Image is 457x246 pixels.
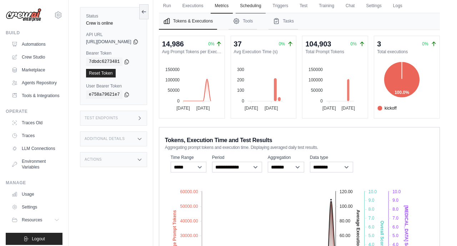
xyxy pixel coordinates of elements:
label: API URL [86,32,141,37]
div: 3 [377,39,381,49]
tspan: 60000.00 [180,189,198,194]
a: Crew Studio [9,51,62,63]
h3: Additional Details [85,137,125,141]
span: 0% [351,41,357,46]
label: Period [212,155,262,160]
button: Tasks [268,13,298,30]
label: Bearer Token [86,50,141,56]
span: 0% [279,41,285,46]
tspan: 10.0 [368,189,377,194]
span: Resources [22,217,42,223]
div: 104,903 [305,39,331,49]
tspan: 0 [242,99,244,104]
label: Aggregation [268,155,304,160]
tspan: 9.0 [392,198,398,203]
button: Tools [228,13,257,30]
a: Usage [9,189,62,200]
code: e758a79621e7 [86,90,122,99]
tspan: 200 [237,77,244,82]
a: Environment Variables [9,156,62,173]
div: 14,986 [162,39,184,49]
label: Time Range [171,155,206,160]
tspan: 150000 [308,67,323,72]
a: Settings [9,201,62,213]
a: Traces [9,130,62,141]
tspan: 50000 [311,88,323,93]
a: Tools & Integrations [9,90,62,101]
span: 0% [208,41,214,47]
h3: Actions [85,157,102,162]
label: Data type [310,155,353,160]
dt: Avg Prompt Tokens per Execution [162,49,222,55]
span: Aggregating prompt tokens and execution time. Displaying averaged daily test results. [165,145,318,150]
tspan: 5.0 [368,233,375,238]
tspan: [DATE] [265,106,278,111]
tspan: 40000.00 [180,219,198,224]
tspan: 6.0 [368,225,375,230]
tspan: 10.0 [392,189,401,194]
a: Marketplace [9,64,62,76]
span: [URL][DOMAIN_NAME] [86,39,131,45]
dt: Total Prompt Tokens [305,49,365,55]
button: Resources [9,214,62,226]
h3: Test Endpoints [85,116,118,120]
nav: Tabs [159,13,440,30]
tspan: 100000 [308,77,323,82]
tspan: 150000 [165,67,180,72]
img: Logo [6,8,41,22]
span: kickoff [377,105,397,111]
div: Operate [6,109,62,114]
tspan: [DATE] [196,106,210,111]
span: Tokens, Execution Time and Test Results [165,136,272,145]
label: User Bearer Token [86,83,141,89]
tspan: 120.00 [340,189,353,194]
tspan: [DATE] [176,106,190,111]
tspan: 50000 [167,88,180,93]
tspan: 0 [321,99,323,104]
tspan: 0 [177,99,180,104]
button: Logout [6,233,62,245]
tspan: 8.0 [368,207,375,212]
tspan: 9.0 [368,198,375,203]
div: 37 [234,39,242,49]
tspan: 50000.00 [180,204,198,209]
div: Build [6,30,62,36]
tspan: [DATE] [245,106,258,111]
a: Agents Repository [9,77,62,89]
tspan: 8.0 [392,207,398,212]
tspan: [DATE] [322,106,336,111]
code: 7dbdc6273481 [86,57,122,66]
a: Traces Old [9,117,62,129]
tspan: 7.0 [392,216,398,221]
tspan: 7.0 [368,216,375,221]
label: Status [86,13,141,19]
tspan: [DATE] [342,106,355,111]
a: LLM Connections [9,143,62,154]
tspan: 30000.00 [180,233,198,238]
div: Manage [6,180,62,186]
div: Crew is online [86,20,141,26]
dt: Total executions [377,49,437,55]
button: Tokens & Executions [159,13,217,30]
span: 0% [422,41,428,46]
tspan: 100.00 [340,204,353,209]
tspan: 300 [237,67,244,72]
span: Logout [32,236,45,242]
tspan: 80.00 [340,219,350,224]
tspan: 60.00 [340,233,350,238]
tspan: 100 [237,88,244,93]
tspan: 6.0 [392,225,398,230]
tspan: 5.0 [392,233,398,238]
a: Automations [9,39,62,50]
a: Reset Token [86,69,116,77]
tspan: 100000 [165,77,180,82]
iframe: Chat Widget [421,212,457,246]
dt: Avg Execution Time (s) [234,49,293,55]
